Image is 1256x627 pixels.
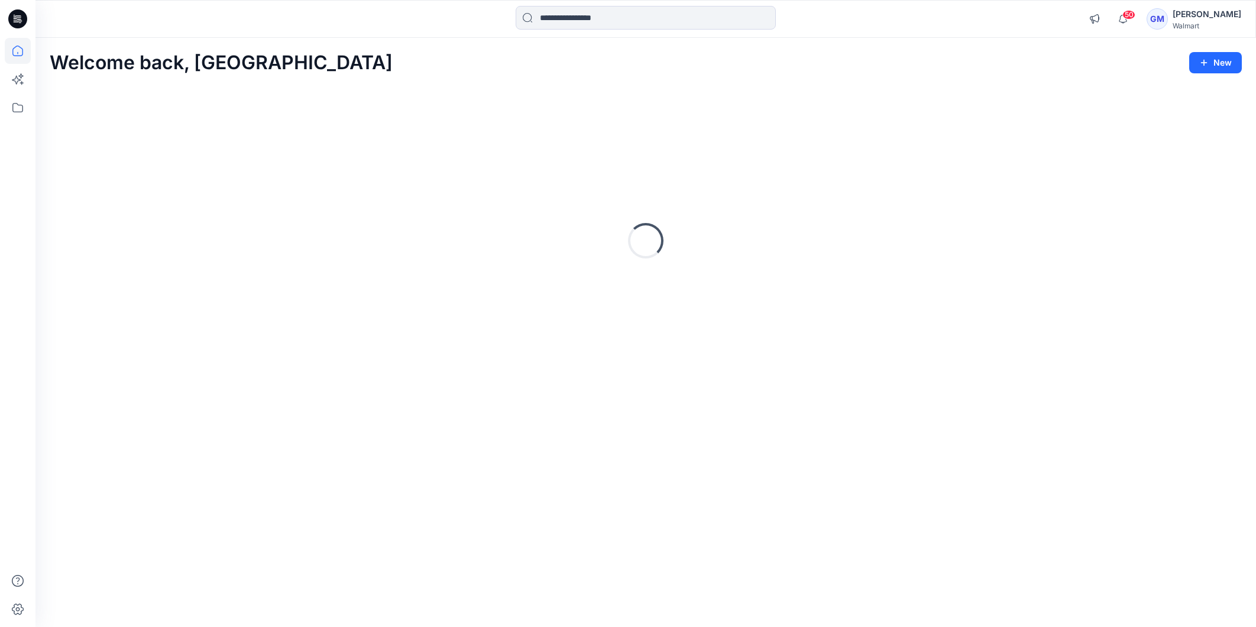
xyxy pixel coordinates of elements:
div: GM [1147,8,1168,30]
button: New [1189,52,1242,73]
span: 50 [1122,10,1135,20]
div: Walmart [1173,21,1241,30]
h2: Welcome back, [GEOGRAPHIC_DATA] [50,52,393,74]
div: [PERSON_NAME] [1173,7,1241,21]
